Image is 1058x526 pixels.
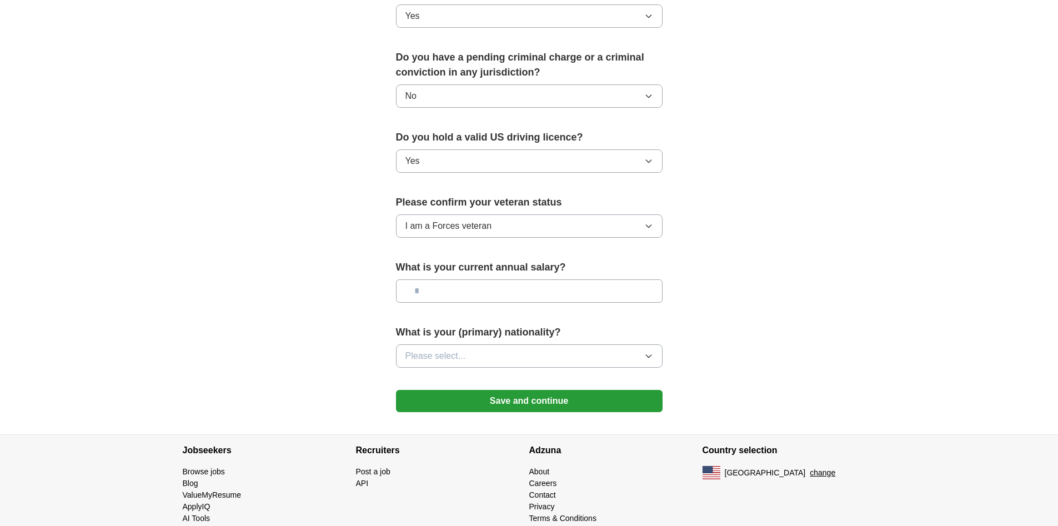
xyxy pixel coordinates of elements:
[396,149,663,173] button: Yes
[396,344,663,368] button: Please select...
[183,479,198,488] a: Blog
[810,467,835,479] button: change
[405,349,466,363] span: Please select...
[703,466,720,479] img: US flag
[183,467,225,476] a: Browse jobs
[396,195,663,210] label: Please confirm your veteran status
[183,514,210,523] a: AI Tools
[396,130,663,145] label: Do you hold a valid US driving licence?
[356,479,369,488] a: API
[405,219,492,233] span: I am a Forces veteran
[396,84,663,108] button: No
[396,4,663,28] button: Yes
[183,502,210,511] a: ApplyIQ
[396,390,663,412] button: Save and continue
[703,435,876,466] h4: Country selection
[396,325,663,340] label: What is your (primary) nationality?
[183,490,242,499] a: ValueMyResume
[405,89,417,103] span: No
[405,9,420,23] span: Yes
[396,214,663,238] button: I am a Forces veteran
[529,490,556,499] a: Contact
[405,154,420,168] span: Yes
[529,467,550,476] a: About
[529,514,596,523] a: Terms & Conditions
[356,467,390,476] a: Post a job
[396,50,663,80] label: Do you have a pending criminal charge or a criminal conviction in any jurisdiction?
[529,502,555,511] a: Privacy
[725,467,806,479] span: [GEOGRAPHIC_DATA]
[396,260,663,275] label: What is your current annual salary?
[529,479,557,488] a: Careers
